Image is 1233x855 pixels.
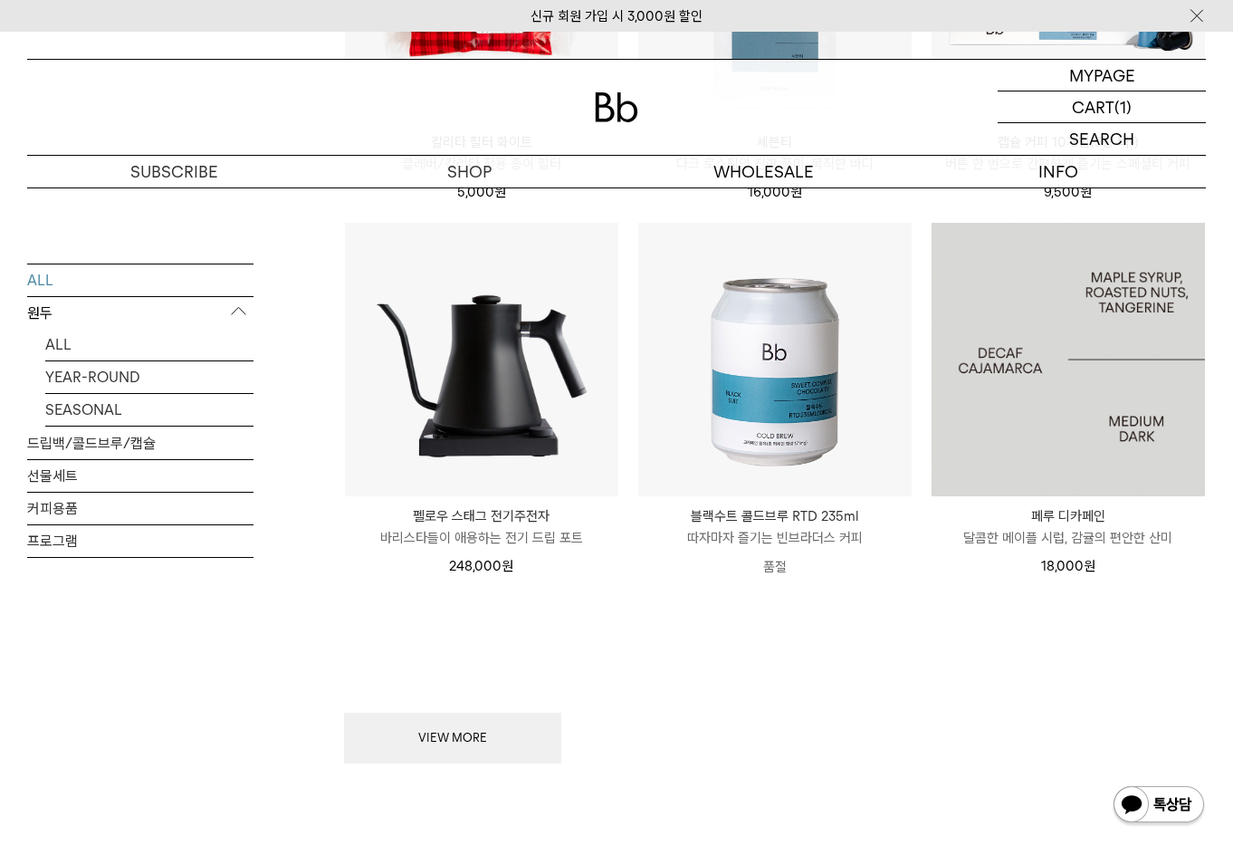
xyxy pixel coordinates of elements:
a: 프로그램 [27,524,253,556]
a: 페루 디카페인 [932,223,1205,496]
img: 카카오톡 채널 1:1 채팅 버튼 [1112,784,1206,828]
p: 따자마자 즐기는 빈브라더스 커피 [638,527,912,549]
a: 펠로우 스태그 전기주전자 바리스타들이 애용하는 전기 드립 포트 [345,505,618,549]
p: (1) [1114,91,1132,122]
span: 원 [1080,184,1092,200]
span: 18,000 [1041,558,1095,574]
a: SHOP [322,156,617,187]
span: 5,000 [457,184,506,200]
span: 248,000 [449,558,513,574]
p: 블랙수트 콜드브루 RTD 235ml [638,505,912,527]
a: ALL [27,264,253,295]
p: CART [1072,91,1114,122]
a: YEAR-ROUND [45,360,253,392]
a: SEASONAL [45,393,253,425]
a: 페루 디카페인 달콤한 메이플 시럽, 감귤의 편안한 산미 [932,505,1205,549]
p: 달콤한 메이플 시럽, 감귤의 편안한 산미 [932,527,1205,549]
a: 신규 회원 가입 시 3,000원 할인 [530,8,703,24]
button: VIEW MORE [344,713,561,764]
a: SUBSCRIBE [27,156,322,187]
img: 펠로우 스태그 전기주전자 [345,223,618,496]
img: 로고 [595,92,638,122]
p: 원두 [27,296,253,329]
a: 블랙수트 콜드브루 RTD 235ml 따자마자 즐기는 빈브라더스 커피 [638,505,912,549]
p: 페루 디카페인 [932,505,1205,527]
p: 바리스타들이 애용하는 전기 드립 포트 [345,527,618,549]
span: 원 [1084,558,1095,574]
span: 원 [502,558,513,574]
p: SEARCH [1069,123,1134,155]
img: 블랙수트 콜드브루 RTD 235ml [638,223,912,496]
span: 16,000 [748,184,802,200]
span: 원 [790,184,802,200]
span: 원 [494,184,506,200]
img: 1000000082_add2_057.jpg [932,223,1205,496]
p: 품절 [638,549,912,585]
a: ALL [45,328,253,360]
p: 펠로우 스태그 전기주전자 [345,505,618,527]
a: 드립백/콜드브루/캡슐 [27,427,253,458]
p: INFO [912,156,1207,187]
span: 9,500 [1044,184,1092,200]
a: MYPAGE [998,60,1206,91]
a: 커피용품 [27,492,253,524]
a: 선물세트 [27,459,253,491]
p: MYPAGE [1069,60,1135,91]
p: WHOLESALE [616,156,912,187]
a: CART (1) [998,91,1206,123]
